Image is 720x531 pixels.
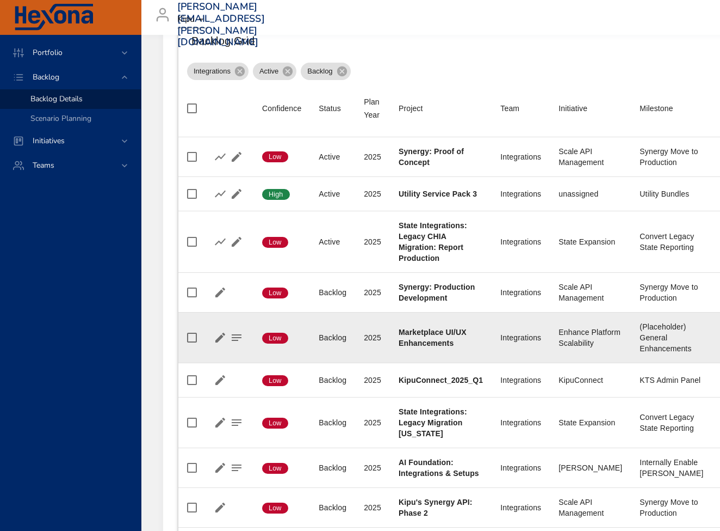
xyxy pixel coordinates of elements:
div: KTS Admin Panel [640,375,703,386]
div: [PERSON_NAME] [558,462,622,473]
div: Plan Year [364,95,381,121]
b: Kipu's Synergy API: Phase 2 [399,498,473,517]
div: Scale API Management [558,146,622,168]
button: Project Notes [228,329,245,346]
div: Internally Enable [PERSON_NAME] [640,457,703,479]
div: Active [253,63,296,80]
div: Enhance Platform Scalability [558,327,622,349]
img: Hexona [13,4,95,31]
div: Sort [262,102,301,115]
div: Milestone [640,102,673,115]
div: Sort [399,102,423,115]
span: High [262,190,290,199]
div: Status [319,102,341,115]
div: Backlog [319,462,346,473]
b: State Integrations: Legacy CHIA Migration: Report Production [399,221,467,263]
div: State Expansion [558,417,622,428]
div: Backlog [319,502,346,513]
b: KipuConnect_2025_Q1 [399,376,483,384]
div: Sort [640,102,673,115]
div: Project [399,102,423,115]
div: Team [500,102,519,115]
span: Low [262,418,288,428]
div: Active [319,151,346,162]
div: Backlog [301,63,350,80]
b: Marketplace UI/UX Enhancements [399,328,467,347]
div: Active [319,188,346,199]
span: Integrations [187,66,237,77]
button: Show Burnup [212,149,228,165]
span: Low [262,503,288,513]
button: Project Notes [228,460,245,476]
button: Edit Project Details [228,149,245,165]
div: unassigned [558,188,622,199]
b: Synergy: Production Development [399,283,475,302]
b: AI Foundation: Integrations & Setups [399,458,479,478]
button: Show Burnup [212,186,228,202]
span: Teams [24,160,63,170]
b: Synergy: Proof of Concept [399,147,464,167]
span: Scenario Planning [30,113,91,124]
h3: [PERSON_NAME][EMAIL_ADDRESS][PERSON_NAME][DOMAIN_NAME] [177,1,265,48]
span: Milestone [640,102,703,115]
button: Edit Project Details [212,329,228,346]
div: Synergy Move to Production [640,282,703,303]
div: 2025 [364,332,381,343]
span: Status [319,102,346,115]
div: (Placeholder) General Enhancements [640,321,703,354]
div: Integrations [500,417,541,428]
span: Backlog [301,66,339,77]
div: Backlog [319,332,346,343]
button: Project Notes [228,414,245,431]
button: Edit Project Details [228,234,245,250]
div: Integrations [500,332,541,343]
div: Integrations [500,462,541,473]
button: Edit Project Details [212,284,228,301]
div: Confidence [262,102,301,115]
div: Synergy Move to Production [640,497,703,518]
span: Low [262,376,288,386]
div: Scale API Management [558,282,622,303]
span: Active [253,66,285,77]
div: Synergy Move to Production [640,146,703,168]
button: Edit Project Details [212,460,228,476]
div: Integrations [187,63,249,80]
span: Initiatives [24,136,73,146]
div: Scale API Management [558,497,622,518]
div: 2025 [364,188,381,199]
div: Sort [319,102,341,115]
button: Show Burnup [212,234,228,250]
div: Sort [558,102,587,115]
button: Edit Project Details [212,499,228,516]
button: Edit Project Details [228,186,245,202]
span: Low [262,288,288,298]
button: Edit Project Details [212,372,228,388]
div: Integrations [500,151,541,162]
div: 2025 [364,462,381,473]
div: Initiative [558,102,587,115]
div: State Expansion [558,236,622,247]
b: State Integrations: Legacy Migration [US_STATE] [399,407,467,438]
div: Backlog [319,417,346,428]
div: Active [319,236,346,247]
div: Sort [500,102,519,115]
span: Low [262,463,288,473]
span: Initiative [558,102,622,115]
div: Integrations [500,287,541,298]
div: Integrations [500,188,541,199]
span: Low [262,152,288,162]
b: Utility Service Pack 3 [399,190,477,198]
span: Low [262,237,288,247]
span: Project [399,102,483,115]
span: Low [262,333,288,343]
div: 2025 [364,151,381,162]
div: 2025 [364,236,381,247]
div: 2025 [364,417,381,428]
div: Convert Legacy State Reporting [640,231,703,253]
div: Integrations [500,375,541,386]
div: Utility Bundles [640,188,703,199]
div: Backlog [319,287,346,298]
span: Team [500,102,541,115]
